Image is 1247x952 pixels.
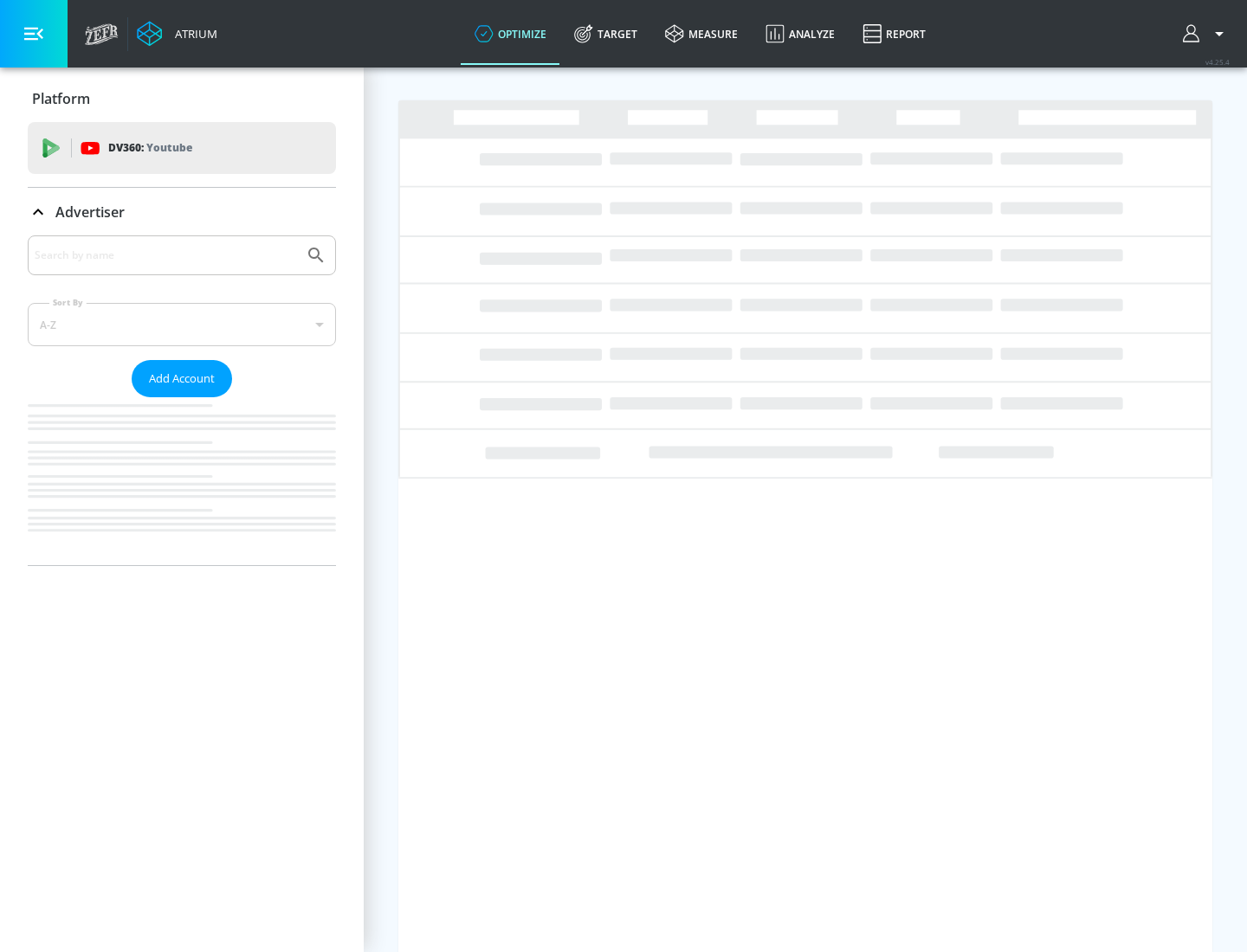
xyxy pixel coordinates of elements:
div: Atrium [168,26,217,42]
a: Report [849,3,940,65]
p: Advertiser [55,203,125,222]
a: Target [560,3,651,65]
div: Advertiser [28,188,336,236]
a: measure [651,3,752,65]
label: Sort By [49,297,87,308]
p: DV360: [108,138,192,158]
p: Youtube [146,138,192,157]
div: Platform [28,74,336,123]
div: DV360: Youtube [28,122,336,174]
input: Search by name [35,244,297,267]
div: Advertiser [28,235,336,565]
div: A-Z [28,303,336,346]
a: Analyze [752,3,849,65]
nav: list of Advertiser [28,397,336,565]
button: Add Account [132,360,232,397]
span: Add Account [149,369,215,389]
a: Atrium [137,21,217,47]
p: Platform [32,89,90,108]
span: v 4.25.4 [1205,57,1230,67]
a: optimize [461,3,560,65]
